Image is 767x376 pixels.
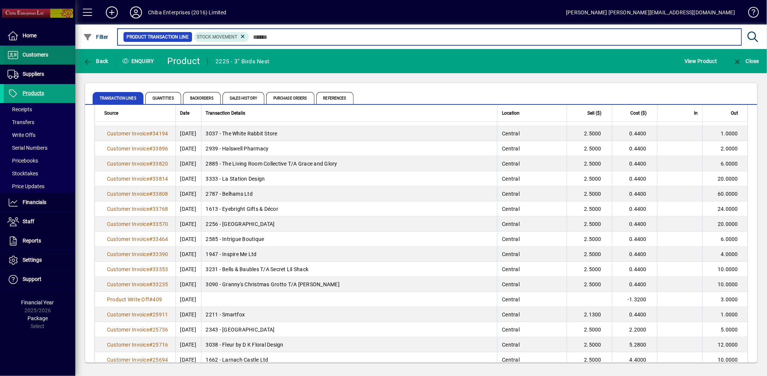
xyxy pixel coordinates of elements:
span: 1.0000 [721,312,738,318]
span: View Product [685,55,717,67]
button: View Product [683,54,719,68]
td: 3231 - Bells & Baubles T/A Secret Lil Shack [201,262,497,277]
span: 33390 [152,251,168,257]
div: Sell ($) [572,109,608,117]
span: Central [502,296,520,302]
span: Central [502,161,520,167]
span: References [316,92,354,104]
span: 12.0000 [718,342,738,348]
td: 0.4400 [612,307,657,322]
span: Central [502,146,520,152]
td: 2.5000 [567,216,612,232]
span: Support [23,276,41,282]
span: 6.0000 [721,236,738,242]
td: 0.4400 [612,186,657,201]
a: Customer Invoice#33390 [104,250,171,258]
a: Customer Invoice#25694 [104,356,171,364]
span: Back [83,58,108,64]
span: # [149,236,152,242]
td: 2.5000 [567,247,612,262]
td: [DATE] [175,337,201,352]
a: Suppliers [4,65,75,84]
span: Central [502,206,520,212]
td: [DATE] [175,171,201,186]
div: [PERSON_NAME] [PERSON_NAME][EMAIL_ADDRESS][DOMAIN_NAME] [566,6,735,18]
td: [DATE] [175,216,201,232]
td: [DATE] [175,141,201,156]
span: Close [733,58,759,64]
a: Support [4,270,75,289]
td: 2.5000 [567,201,612,216]
span: Out [731,109,738,117]
a: Financials [4,193,75,212]
td: [DATE] [175,126,201,141]
span: Date [180,109,190,117]
span: Reports [23,238,41,244]
td: [DATE] [175,307,201,322]
span: Central [502,251,520,257]
span: # [149,206,152,212]
span: # [149,266,152,272]
a: Customer Invoice#25911 [104,310,171,319]
span: # [149,176,152,182]
span: 5.0000 [721,327,738,333]
span: Central [502,191,520,197]
span: Sales History [223,92,264,104]
td: 2.5000 [567,262,612,277]
span: Central [502,312,520,318]
span: 409 [153,296,162,302]
div: Cost ($) [617,109,653,117]
span: 10.0000 [718,357,738,363]
span: Receipts [8,106,32,112]
span: Central [502,176,520,182]
span: Central [502,236,520,242]
div: Product [168,55,200,67]
td: 0.4400 [612,141,657,156]
a: Stocktakes [4,167,75,180]
button: Close [731,54,761,68]
a: Customer Invoice#33464 [104,235,171,243]
a: Product Write Off#409 [104,295,165,304]
button: Add [100,6,124,19]
span: Customer Invoice [107,130,149,137]
span: Customer Invoice [107,236,149,242]
td: 3333 - La Station Design [201,171,497,186]
td: [DATE] [175,247,201,262]
button: Back [81,54,110,68]
span: 20.0000 [718,176,738,182]
a: Price Updates [4,180,75,193]
span: 33235 [152,281,168,287]
td: 2585 - Intrigue Boutique [201,232,497,247]
td: [DATE] [175,232,201,247]
button: Filter [81,30,110,44]
span: 33570 [152,221,168,227]
span: 4.0000 [721,251,738,257]
td: [DATE] [175,352,201,367]
span: Serial Numbers [8,145,47,151]
td: -1.3200 [612,292,657,307]
td: 1662 - Larnach Castle Ltd [201,352,497,367]
a: Customer Invoice#25736 [104,325,171,334]
td: 2939 - Halswell Pharmacy [201,141,497,156]
td: 2.5000 [567,322,612,337]
span: # [149,342,152,348]
span: # [149,357,152,363]
span: 10.0000 [718,281,738,287]
span: 33814 [152,176,168,182]
a: Home [4,26,75,45]
span: Customer Invoice [107,191,149,197]
span: Central [502,266,520,272]
td: 2.5000 [567,277,612,292]
td: 3037 - The White Rabbit Store [201,126,497,141]
span: # [149,191,152,197]
span: # [149,296,152,302]
span: 10.0000 [718,266,738,272]
td: 0.4400 [612,262,657,277]
app-page-header-button: Back [75,54,117,68]
span: Customers [23,52,48,58]
td: 0.4400 [612,156,657,171]
td: 0.4400 [612,201,657,216]
span: Customer Invoice [107,146,149,152]
span: 6.0000 [721,161,738,167]
span: Sell ($) [587,109,601,117]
